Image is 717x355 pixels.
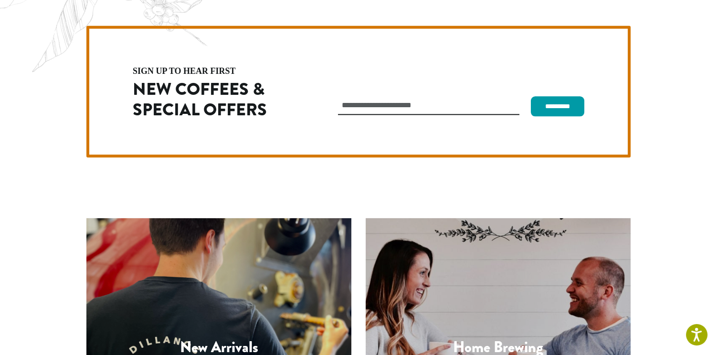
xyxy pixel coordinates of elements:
[133,67,297,75] h4: sign up to hear first
[133,79,297,120] h2: New Coffees & Special Offers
